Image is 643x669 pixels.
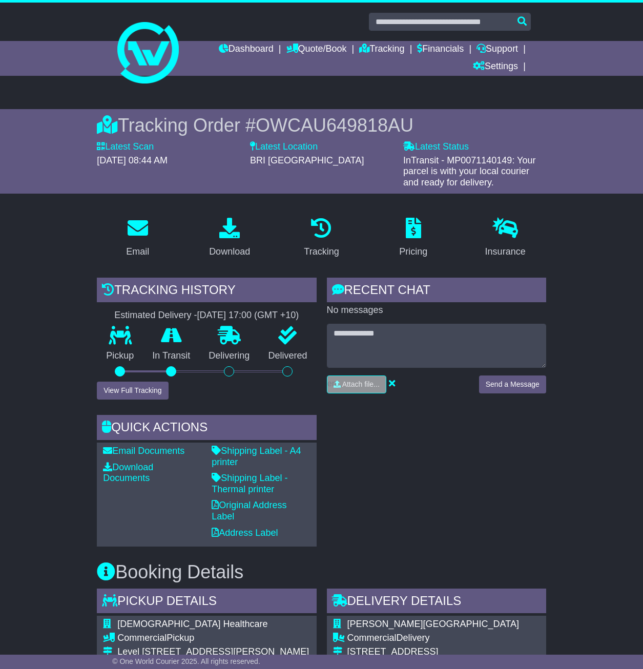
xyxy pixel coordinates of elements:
[347,646,540,658] div: [STREET_ADDRESS]
[485,245,526,259] div: Insurance
[112,657,260,665] span: © One World Courier 2025. All rights reserved.
[403,155,536,187] span: InTransit - MP0071140149: Your parcel is with your local courier and ready for delivery.
[97,562,546,582] h3: Booking Details
[479,214,532,262] a: Insurance
[97,589,316,616] div: Pickup Details
[197,310,299,321] div: [DATE] 17:00 (GMT +10)
[347,619,519,629] span: [PERSON_NAME][GEOGRAPHIC_DATA]
[256,115,413,136] span: OWCAU649818AU
[143,350,199,362] p: In Transit
[327,589,546,616] div: Delivery Details
[473,58,518,76] a: Settings
[219,41,274,58] a: Dashboard
[392,214,434,262] a: Pricing
[97,310,316,321] div: Estimated Delivery -
[97,350,143,362] p: Pickup
[117,619,267,629] span: [DEMOGRAPHIC_DATA] Healthcare
[479,375,546,393] button: Send a Message
[212,528,278,538] a: Address Label
[202,214,257,262] a: Download
[212,473,287,494] a: Shipping Label - Thermal printer
[347,633,540,644] div: Delivery
[417,41,464,58] a: Financials
[97,141,154,153] label: Latest Scan
[304,245,339,259] div: Tracking
[286,41,347,58] a: Quote/Book
[119,214,156,262] a: Email
[476,41,518,58] a: Support
[97,155,168,165] span: [DATE] 08:44 AM
[359,41,404,58] a: Tracking
[250,155,364,165] span: BRI [GEOGRAPHIC_DATA]
[103,462,153,484] a: Download Documents
[212,446,301,467] a: Shipping Label - A4 printer
[399,245,427,259] div: Pricing
[199,350,259,362] p: Delivering
[97,278,316,305] div: Tracking history
[347,633,397,643] span: Commercial
[327,305,546,316] p: No messages
[97,114,546,136] div: Tracking Order #
[117,633,310,644] div: Pickup
[97,415,316,443] div: Quick Actions
[103,446,184,456] a: Email Documents
[259,350,316,362] p: Delivered
[97,382,168,400] button: View Full Tracking
[403,141,469,153] label: Latest Status
[212,500,286,521] a: Original Address Label
[250,141,318,153] label: Latest Location
[209,245,250,259] div: Download
[117,646,310,658] div: Level [STREET_ADDRESS][PERSON_NAME]
[297,214,345,262] a: Tracking
[327,278,546,305] div: RECENT CHAT
[126,245,149,259] div: Email
[117,633,167,643] span: Commercial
